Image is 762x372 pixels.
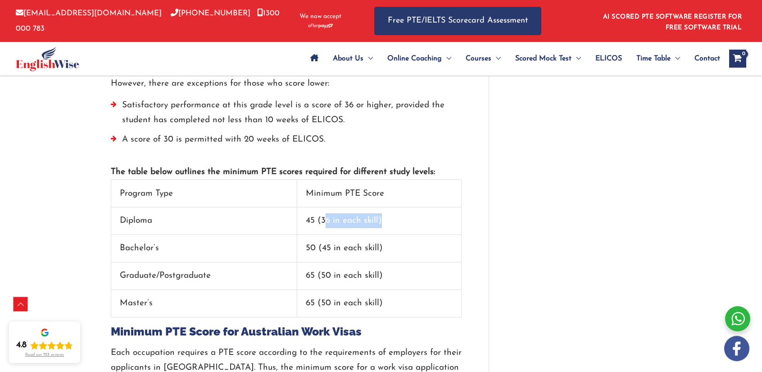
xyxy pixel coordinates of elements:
aside: Header Widget 1 [598,6,746,36]
span: Menu Toggle [671,43,680,74]
td: Master’s [111,290,297,317]
a: View Shopping Cart, empty [729,50,746,68]
li: Satisfactory performance at this grade level is a score of 36 or higher, provided the student has... [111,98,462,133]
a: CoursesMenu Toggle [458,43,508,74]
a: Online CoachingMenu Toggle [380,43,458,74]
div: Rating: 4.8 out of 5 [16,340,73,351]
a: Contact [687,43,720,74]
span: Menu Toggle [442,43,451,74]
td: Graduate/Postgraduate [111,262,297,290]
a: ELICOS [588,43,629,74]
a: [EMAIL_ADDRESS][DOMAIN_NAME] [16,9,162,17]
span: ELICOS [595,43,622,74]
td: 45 (36 in each skill) [297,207,462,235]
li: A score of 30 is permitted with 20 weeks of ELICOS. [111,132,462,152]
img: cropped-ew-logo [16,46,79,71]
a: [PHONE_NUMBER] [171,9,250,17]
span: We now accept [299,12,341,21]
a: About UsMenu Toggle [326,43,380,74]
a: AI SCORED PTE SOFTWARE REGISTER FOR FREE SOFTWARE TRIAL [603,14,742,31]
span: Menu Toggle [491,43,501,74]
td: Diploma [111,207,297,235]
span: Contact [694,43,720,74]
span: Online Coaching [387,43,442,74]
span: About Us [333,43,363,74]
td: Program Type [111,180,297,207]
h2: Minimum PTE Score for Australian Work Visas [111,324,462,339]
img: white-facebook.png [724,336,749,361]
span: Scored Mock Test [515,43,571,74]
span: Menu Toggle [363,43,373,74]
div: 4.8 [16,340,27,351]
a: Time TableMenu Toggle [629,43,687,74]
td: Minimum PTE Score [297,180,462,207]
a: 1300 000 783 [16,9,280,32]
td: 65 (50 in each skill) [297,262,462,290]
a: Scored Mock TestMenu Toggle [508,43,588,74]
img: Afterpay-Logo [308,23,333,28]
span: Courses [466,43,491,74]
div: Read our 723 reviews [25,353,64,358]
td: 50 (45 in each skill) [297,235,462,262]
span: Menu Toggle [571,43,581,74]
td: Bachelor’s [111,235,297,262]
a: Free PTE/IELTS Scorecard Assessment [374,7,541,35]
strong: The table below outlines the minimum PTE scores required for different study levels: [111,168,435,176]
td: 65 (50 in each skill) [297,290,462,317]
span: Time Table [636,43,671,74]
nav: Site Navigation: Main Menu [303,43,720,74]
